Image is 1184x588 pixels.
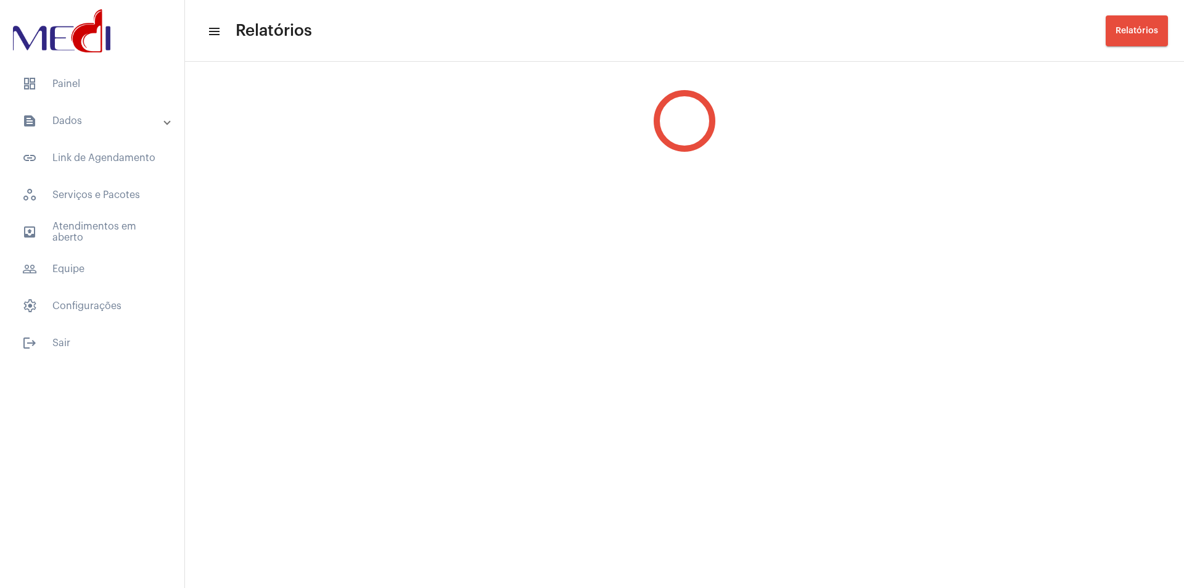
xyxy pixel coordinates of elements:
[22,114,37,128] mat-icon: sidenav icon
[12,69,172,99] span: Painel
[12,291,172,321] span: Configurações
[236,21,312,41] span: Relatórios
[22,77,37,91] span: sidenav icon
[22,299,37,313] span: sidenav icon
[22,225,37,239] mat-icon: sidenav icon
[22,336,37,350] mat-icon: sidenav icon
[22,114,165,128] mat-panel-title: Dados
[22,151,37,165] mat-icon: sidenav icon
[22,262,37,276] mat-icon: sidenav icon
[12,143,172,173] span: Link de Agendamento
[12,217,172,247] span: Atendimentos em aberto
[1106,15,1168,46] button: Relatórios
[12,254,172,284] span: Equipe
[22,188,37,202] span: sidenav icon
[12,328,172,358] span: Sair
[7,106,184,136] mat-expansion-panel-header: sidenav iconDados
[10,6,113,56] img: d3a1b5fa-500b-b90f-5a1c-719c20e9830b.png
[12,180,172,210] span: Serviços e Pacotes
[207,24,220,39] mat-icon: sidenav icon
[1116,27,1158,35] span: Relatórios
